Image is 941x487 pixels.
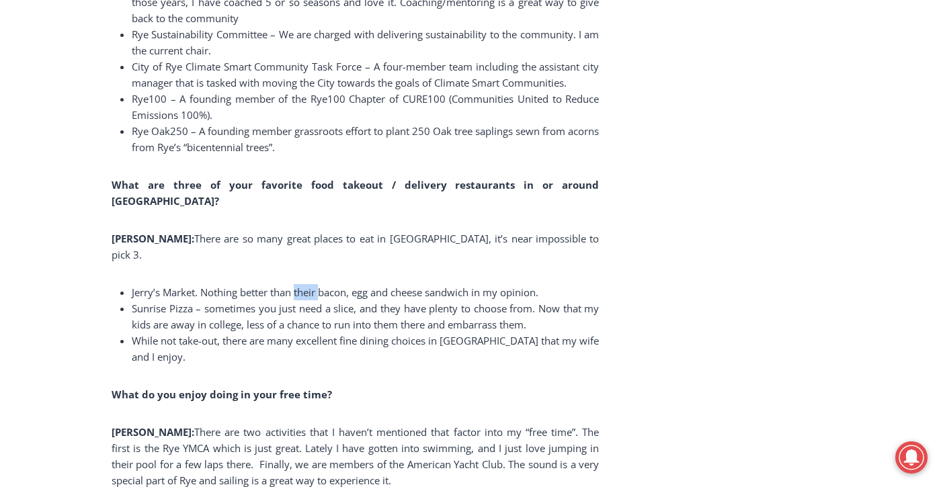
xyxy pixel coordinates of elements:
b: [PERSON_NAME]: [112,232,194,245]
img: s_800_29ca6ca9-f6cc-433c-a631-14f6620ca39b.jpeg [1,1,134,134]
a: Intern @ [DOMAIN_NAME] [323,130,651,167]
b: What do you enjoy doing in your free time? [112,388,332,401]
span: There are two activities that I haven’t mentioned that factor into my “free time”. The first is t... [112,425,599,487]
span: There are so many great places to eat in [GEOGRAPHIC_DATA], it’s near impossible to pick 3. [112,232,599,261]
span: Intern @ [DOMAIN_NAME] [352,134,623,164]
b: What are three of your favorite food takeout / delivery restaurants in or around [GEOGRAPHIC_DATA]? [112,178,599,208]
span: Sunrise Pizza – sometimes you just need a slice, and they have plenty to choose from. Now that my... [132,302,599,331]
div: "At the 10am stand-up meeting, each intern gets a chance to take [PERSON_NAME] and the other inte... [339,1,635,130]
div: / [150,114,153,127]
div: Co-sponsored by Westchester County Parks [140,40,188,110]
h4: [PERSON_NAME] Read Sanctuary Fall Fest: [DATE] [11,135,172,166]
span: Jerry’s Market. Nothing better than their bacon, egg and cheese sandwich in my opinion. [132,285,538,299]
a: [PERSON_NAME] Read Sanctuary Fall Fest: [DATE] [1,134,194,167]
span: Rye Sustainability Committee – We are charged with delivering sustainability to the community. I ... [132,28,599,57]
div: 6 [157,114,163,127]
div: 1 [140,114,147,127]
span: Rye Oak250 – A founding member grassroots effort to plant 250 Oak tree saplings sewn from acorns ... [132,124,599,154]
span: Rye100 – A founding member of the Rye100 Chapter of CURE100 (Communities United to Reduce Emissio... [132,92,599,122]
span: While not take-out, there are many excellent fine dining choices in [GEOGRAPHIC_DATA] that my wif... [132,334,599,363]
span: City of Rye Climate Smart Community Task Force – A four-member team including the assistant city ... [132,60,599,89]
b: [PERSON_NAME]: [112,425,194,439]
